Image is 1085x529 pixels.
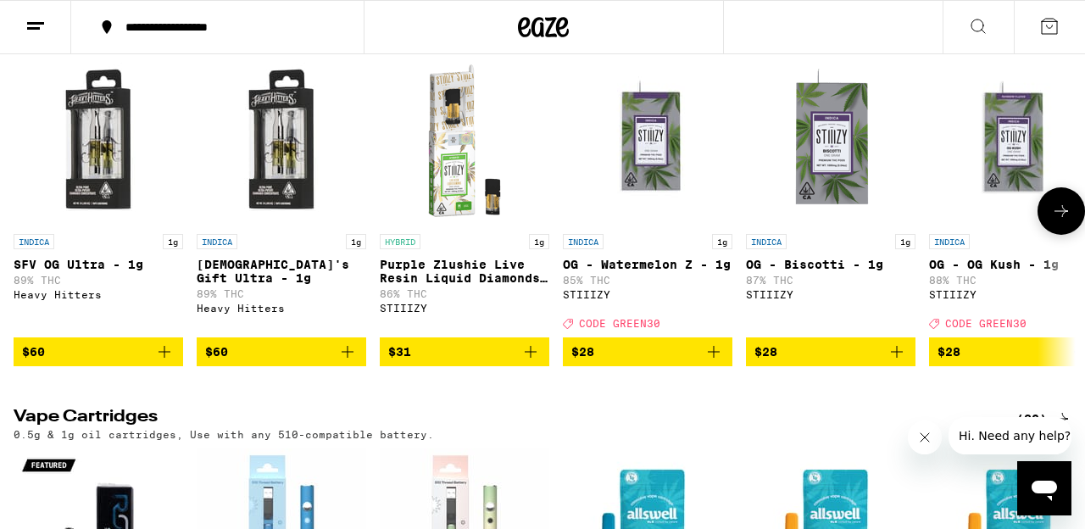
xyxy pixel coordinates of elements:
[563,289,732,300] div: STIIIZY
[949,417,1071,454] iframe: Message from company
[197,234,237,249] p: INDICA
[746,337,915,366] button: Add to bag
[14,258,183,271] p: SFV OG Ultra - 1g
[563,56,732,337] a: Open page for OG - Watermelon Z - 1g from STIIIZY
[929,234,970,249] p: INDICA
[14,409,988,429] h2: Vape Cartridges
[563,56,732,226] img: STIIIZY - OG - Watermelon Z - 1g
[14,275,183,286] p: 89% THC
[22,345,45,359] span: $60
[746,56,915,226] img: STIIIZY - OG - Biscotti - 1g
[380,288,549,299] p: 86% THC
[388,345,411,359] span: $31
[380,56,549,226] img: STIIIZY - Purple Zlushie Live Resin Liquid Diamonds - 1g
[746,234,787,249] p: INDICA
[197,56,366,226] img: Heavy Hitters - God's Gift Ultra - 1g
[380,234,420,249] p: HYBRID
[197,258,366,285] p: [DEMOGRAPHIC_DATA]'s Gift Ultra - 1g
[197,337,366,366] button: Add to bag
[1016,409,1071,429] a: (89)
[197,288,366,299] p: 89% THC
[563,234,604,249] p: INDICA
[14,429,434,440] p: 0.5g & 1g oil cartridges, Use with any 510-compatible battery.
[563,275,732,286] p: 85% THC
[1017,461,1071,515] iframe: Button to launch messaging window
[712,234,732,249] p: 1g
[579,318,660,329] span: CODE GREEN30
[14,234,54,249] p: INDICA
[746,275,915,286] p: 87% THC
[346,234,366,249] p: 1g
[563,258,732,271] p: OG - Watermelon Z - 1g
[908,420,942,454] iframe: Close message
[563,337,732,366] button: Add to bag
[197,303,366,314] div: Heavy Hitters
[205,345,228,359] span: $60
[14,337,183,366] button: Add to bag
[746,258,915,271] p: OG - Biscotti - 1g
[380,337,549,366] button: Add to bag
[746,56,915,337] a: Open page for OG - Biscotti - 1g from STIIIZY
[938,345,960,359] span: $28
[380,258,549,285] p: Purple Zlushie Live Resin Liquid Diamonds - 1g
[14,289,183,300] div: Heavy Hitters
[571,345,594,359] span: $28
[380,56,549,337] a: Open page for Purple Zlushie Live Resin Liquid Diamonds - 1g from STIIIZY
[746,289,915,300] div: STIIIZY
[945,318,1027,329] span: CODE GREEN30
[529,234,549,249] p: 1g
[197,56,366,337] a: Open page for God's Gift Ultra - 1g from Heavy Hitters
[163,234,183,249] p: 1g
[14,56,183,226] img: Heavy Hitters - SFV OG Ultra - 1g
[380,303,549,314] div: STIIIZY
[14,56,183,337] a: Open page for SFV OG Ultra - 1g from Heavy Hitters
[895,234,915,249] p: 1g
[754,345,777,359] span: $28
